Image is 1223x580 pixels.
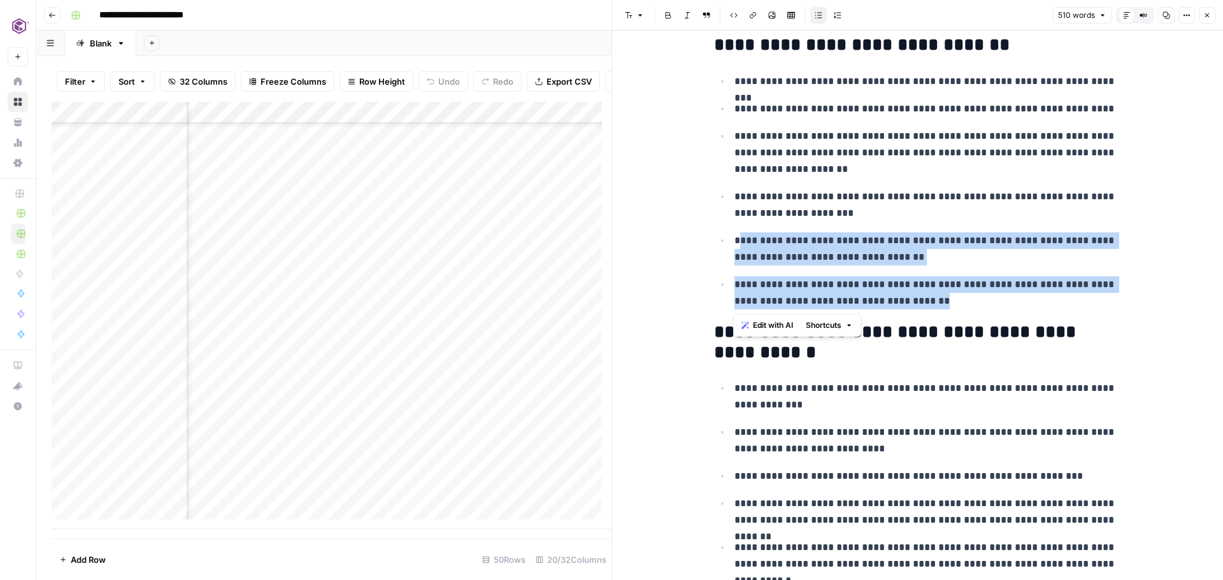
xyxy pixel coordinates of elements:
span: 32 Columns [180,75,227,88]
span: Redo [493,75,513,88]
a: Browse [8,92,28,112]
button: Export CSV [527,71,600,92]
button: Row Height [340,71,413,92]
button: Undo [418,71,468,92]
span: Filter [65,75,85,88]
button: Help + Support [8,396,28,416]
span: Freeze Columns [261,75,326,88]
span: Shortcuts [806,320,841,331]
button: 32 Columns [160,71,236,92]
span: Add Row [71,553,106,566]
span: Sort [118,75,135,88]
img: Commvault Logo [8,15,31,38]
button: Shortcuts [801,317,858,334]
a: Your Data [8,112,28,132]
button: Sort [110,71,155,92]
div: 50 Rows [477,549,531,570]
button: What's new? [8,376,28,396]
button: 510 words [1052,7,1112,24]
span: Export CSV [547,75,592,88]
button: Add Row [52,549,113,570]
span: Row Height [359,75,405,88]
a: Home [8,71,28,92]
a: Blank [65,31,136,56]
span: Edit with AI [753,320,793,331]
button: Freeze Columns [241,71,334,92]
a: Settings [8,153,28,173]
button: Workspace: Commvault [8,10,28,42]
div: What's new? [8,376,27,395]
span: Undo [438,75,460,88]
span: 510 words [1058,10,1095,21]
button: Edit with AI [736,317,798,334]
div: Blank [90,37,111,50]
button: Redo [473,71,522,92]
button: Filter [57,71,105,92]
div: 20/32 Columns [531,549,611,570]
a: AirOps Academy [8,355,28,376]
a: Usage [8,132,28,153]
